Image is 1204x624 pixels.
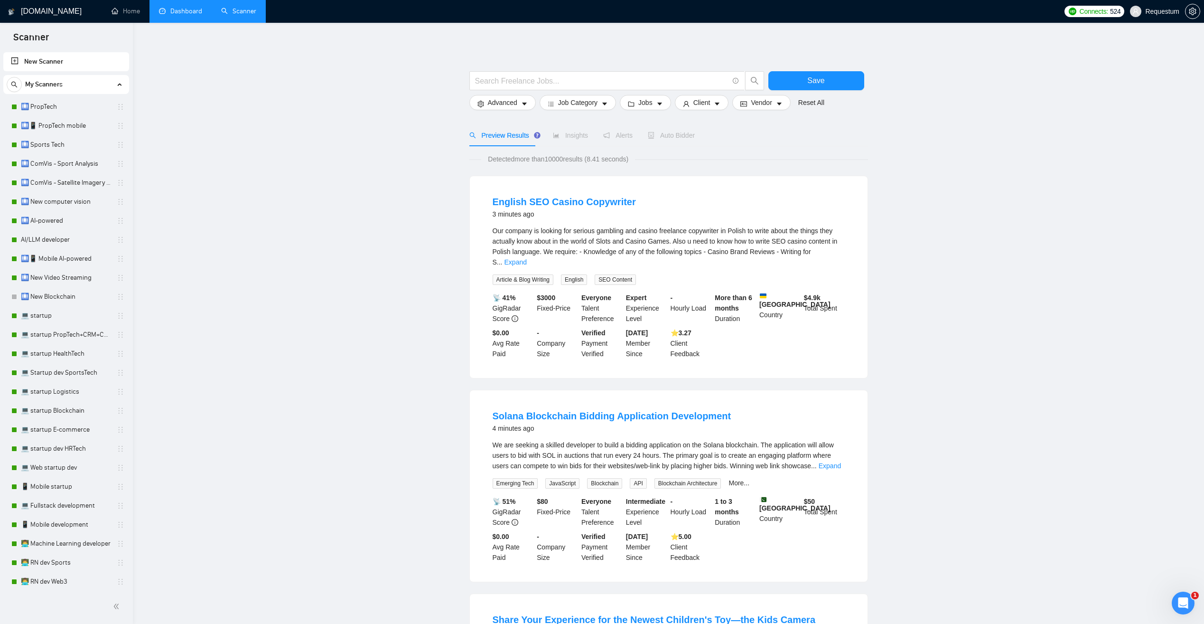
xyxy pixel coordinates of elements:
div: Avg Rate Paid [491,531,535,563]
span: holder [117,141,124,149]
span: caret-down [776,100,783,107]
b: ⭐️ 5.00 [671,533,691,540]
span: Blockchain [587,478,622,489]
div: Company Size [535,328,579,359]
a: 🛄 ComVis - Sport Analysis [21,154,111,173]
div: Payment Verified [579,328,624,359]
iframe: Intercom live chat [1172,592,1195,615]
span: folder [628,100,635,107]
span: holder [117,578,124,586]
span: holder [117,369,124,377]
span: holder [117,407,124,415]
div: Hourly Load [669,293,713,324]
button: search [7,77,22,92]
button: settingAdvancedcaret-down [469,95,536,110]
img: upwork-logo.png [1069,8,1076,15]
div: Member Since [624,531,669,563]
span: setting [477,100,484,107]
a: 💻 startup PropTech+CRM+Construction [21,325,111,344]
span: holder [117,350,124,358]
span: Save [807,75,824,86]
span: Advanced [488,97,517,108]
span: search [746,76,764,85]
a: New Scanner [11,52,121,71]
b: $ 3000 [537,294,555,302]
b: ⭐️ 3.27 [671,329,691,337]
div: We are seeking a skilled developer to build a bidding application on the Solana blockchain. The a... [493,440,845,471]
b: [DATE] [626,533,648,540]
span: holder [117,559,124,567]
a: 💻 startup Blockchain [21,401,111,420]
div: Our company is looking for serious gambling and casino freelance copywriter in Polish to write ab... [493,226,845,267]
a: English SEO Casino Copywriter [493,197,636,207]
a: 💻 Fullstack development [21,496,111,515]
span: Auto Bidder [648,132,695,139]
span: user [683,100,690,107]
img: logo [8,4,15,19]
span: bars [548,100,554,107]
span: idcard [740,100,747,107]
span: holder [117,236,124,244]
span: Jobs [638,97,653,108]
span: Blockchain Architecture [654,478,721,489]
li: New Scanner [3,52,129,71]
b: 📡 41% [493,294,516,302]
div: Total Spent [802,293,847,324]
a: 🛄 PropTech [21,97,111,116]
span: holder [117,293,124,301]
a: More... [728,479,749,487]
a: Reset All [798,97,824,108]
span: Emerging Tech [493,478,538,489]
b: Everyone [581,294,611,302]
a: Expand [819,462,841,470]
div: Country [757,496,802,528]
span: Article & Blog Writing [493,274,553,285]
a: setting [1185,8,1200,15]
div: Fixed-Price [535,293,579,324]
span: My Scanners [25,75,63,94]
div: Total Spent [802,496,847,528]
span: holder [117,274,124,282]
div: Payment Verified [579,531,624,563]
a: 💻 startup HealthTech [21,344,111,363]
b: [GEOGRAPHIC_DATA] [759,293,831,308]
span: Preview Results [469,132,538,139]
span: area-chart [553,132,560,139]
a: 💻 Web startup dev [21,458,111,477]
div: Experience Level [624,293,669,324]
b: [GEOGRAPHIC_DATA] [759,496,831,512]
b: $ 50 [804,498,815,505]
div: Talent Preference [579,293,624,324]
b: - [671,498,673,505]
a: 🛄 Sports Tech [21,135,111,154]
span: Connects: [1080,6,1108,17]
span: holder [117,388,124,396]
span: holder [117,312,124,320]
b: Everyone [581,498,611,505]
button: idcardVendorcaret-down [732,95,790,110]
b: $0.00 [493,329,509,337]
span: search [469,132,476,139]
span: Job Category [558,97,597,108]
span: holder [117,160,124,168]
span: Insights [553,132,588,139]
a: 🛄 ComVis - Satellite Imagery Analysis [21,173,111,192]
div: Member Since [624,328,669,359]
b: - [537,329,539,337]
span: holder [117,122,124,130]
a: dashboardDashboard [159,7,202,15]
b: $0.00 [493,533,509,540]
div: Company Size [535,531,579,563]
b: - [537,533,539,540]
div: Experience Level [624,496,669,528]
b: $ 80 [537,498,548,505]
button: setting [1185,4,1200,19]
span: info-circle [512,519,518,526]
a: 📱 Mobile startup [21,477,111,496]
div: Client Feedback [669,328,713,359]
span: 524 [1110,6,1120,17]
a: searchScanner [221,7,256,15]
input: Search Freelance Jobs... [475,75,728,87]
span: caret-down [714,100,720,107]
span: holder [117,198,124,206]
